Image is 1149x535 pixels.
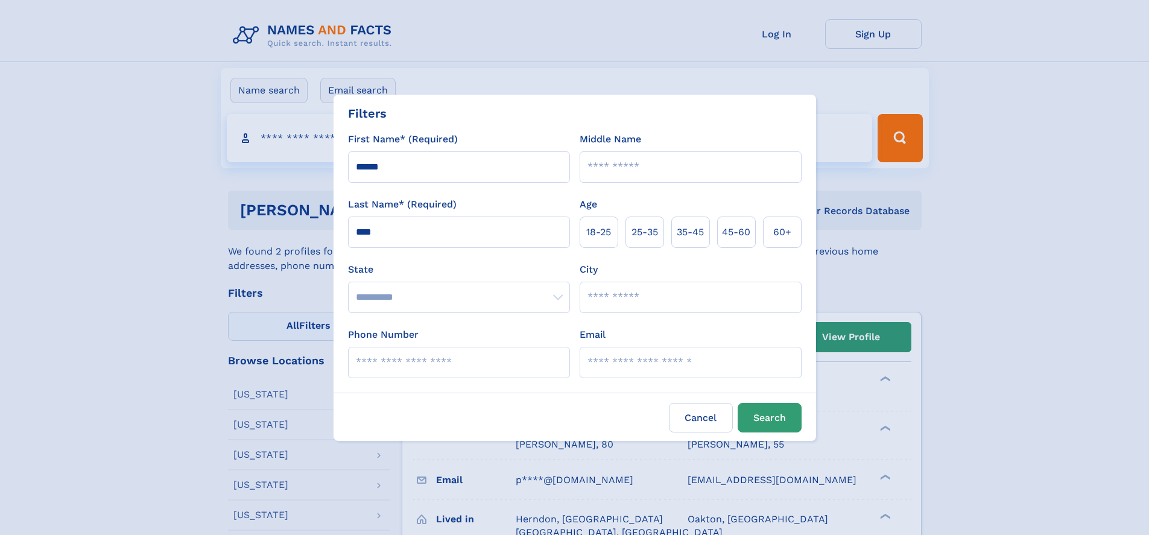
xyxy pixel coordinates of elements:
[631,225,658,239] span: 25‑35
[348,328,419,342] label: Phone Number
[348,104,387,122] div: Filters
[348,197,457,212] label: Last Name* (Required)
[580,262,598,277] label: City
[773,225,791,239] span: 60+
[580,328,606,342] label: Email
[586,225,611,239] span: 18‑25
[738,403,802,432] button: Search
[722,225,750,239] span: 45‑60
[580,197,597,212] label: Age
[348,132,458,147] label: First Name* (Required)
[669,403,733,432] label: Cancel
[677,225,704,239] span: 35‑45
[580,132,641,147] label: Middle Name
[348,262,570,277] label: State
